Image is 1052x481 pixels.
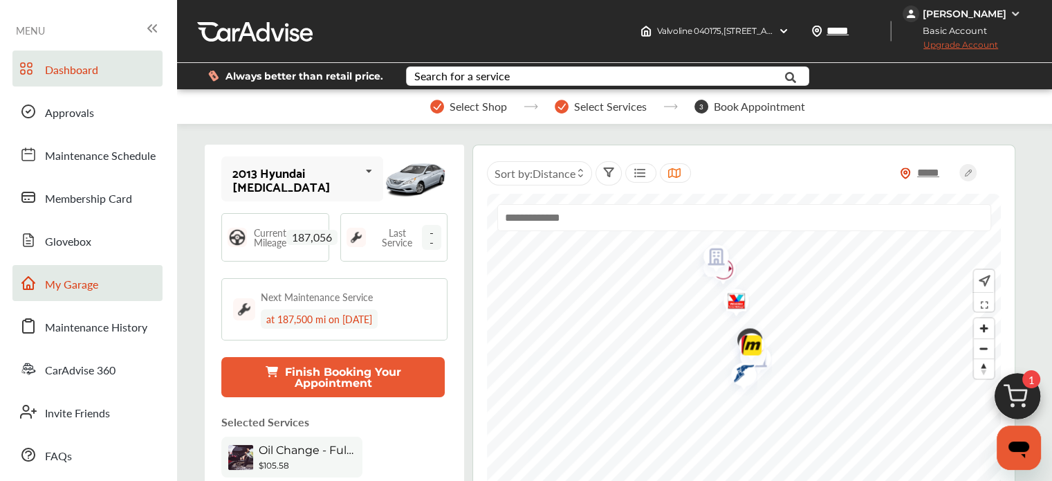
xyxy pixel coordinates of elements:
[12,394,163,430] a: Invite Friends
[727,321,762,363] div: Map marker
[261,290,373,304] div: Next Maintenance Service
[12,93,163,129] a: Approvals
[730,334,765,373] div: Map marker
[373,228,423,247] span: Last Service
[228,445,253,470] img: oil-change-thumb.jpg
[728,326,765,370] img: logo-meineke.png
[693,237,730,281] img: empty_shop_logo.394c5474.svg
[997,426,1041,470] iframe: Button to launch messaging window
[12,136,163,172] a: Maintenance Schedule
[208,70,219,82] img: dollor_label_vector.a70140d1.svg
[640,26,652,37] img: header-home-logo.8d720a4f.svg
[904,24,997,38] span: Basic Account
[45,405,110,423] span: Invite Friends
[45,319,147,337] span: Maintenance History
[225,71,383,81] span: Always better than retail price.
[430,100,444,114] img: stepper-checkmark.b5569197.svg
[574,100,647,113] span: Select Services
[657,26,970,36] span: Valvoline 040175 , [STREET_ADDRESS][PERSON_NAME] Elizabethtown , KY 42701
[663,104,678,109] img: stepper-arrow.e24c07c6.svg
[728,326,763,370] div: Map marker
[221,414,309,430] p: Selected Services
[259,444,356,457] span: Oil Change - Full-synthetic
[450,100,507,113] span: Select Shop
[923,8,1006,20] div: [PERSON_NAME]
[984,367,1051,433] img: cart_icon.3d0951e8.svg
[903,6,919,22] img: jVpblrzwTbfkPYzPPzSLxeg0AAAAASUVORK5CYII=
[694,100,708,114] span: 3
[45,62,98,80] span: Dashboard
[232,165,360,193] div: 2013 Hyundai [MEDICAL_DATA]
[811,26,822,37] img: location_vector.a44bc228.svg
[713,282,748,325] div: Map marker
[45,105,94,122] span: Approvals
[261,309,378,329] div: at 187,500 mi on [DATE]
[254,228,286,247] span: Current Mileage
[727,321,762,363] img: check-icon.521c8815.svg
[495,165,575,181] span: Sort by :
[347,228,366,247] img: maintenance_logo
[12,351,163,387] a: CarAdvise 360
[12,179,163,215] a: Membership Card
[45,362,116,380] span: CarAdvise 360
[1010,8,1021,19] img: WGsFRI8htEPBVLJbROoPRyZpYNWhNONpIPPETTm6eUC0GeLEiAAAAAElFTkSuQmCC
[12,265,163,301] a: My Garage
[778,26,789,37] img: header-down-arrow.9dd2ce7d.svg
[1022,370,1040,388] span: 1
[414,71,510,82] div: Search for a service
[974,338,994,359] button: Zoom out
[976,273,990,289] img: recenter.ce011a49.svg
[233,298,255,320] img: maintenance_logo
[422,225,441,250] span: --
[974,318,994,338] button: Zoom in
[533,165,575,181] span: Distance
[45,147,156,165] span: Maintenance Schedule
[12,308,163,344] a: Maintenance History
[286,230,338,245] span: 187,056
[700,250,735,293] div: Map marker
[693,237,728,281] div: Map marker
[383,155,447,203] img: mobile_8398_st0640_046.jpg
[12,222,163,258] a: Glovebox
[221,357,445,397] button: Finish Booking Your Appointment
[721,355,755,396] div: Map marker
[16,25,45,36] span: MENU
[900,167,911,179] img: location_vector_orange.38f05af8.svg
[12,51,163,87] a: Dashboard
[45,276,98,294] span: My Garage
[45,448,72,466] span: FAQs
[735,339,770,383] div: Map marker
[974,339,994,359] span: Zoom out
[12,437,163,473] a: FAQs
[45,233,91,251] span: Glovebox
[721,355,757,396] img: logo-goodyear.png
[714,100,805,113] span: Book Appointment
[974,359,994,379] span: Reset bearing to north
[555,100,569,114] img: stepper-checkmark.b5569197.svg
[890,21,892,42] img: header-divider.bc55588e.svg
[259,460,289,471] b: $105.58
[524,104,538,109] img: stepper-arrow.e24c07c6.svg
[974,359,994,379] button: Reset bearing to north
[713,282,750,325] img: logo-valvoline.png
[903,39,998,57] span: Upgrade Account
[228,228,247,247] img: steering_logo
[45,190,132,208] span: Membership Card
